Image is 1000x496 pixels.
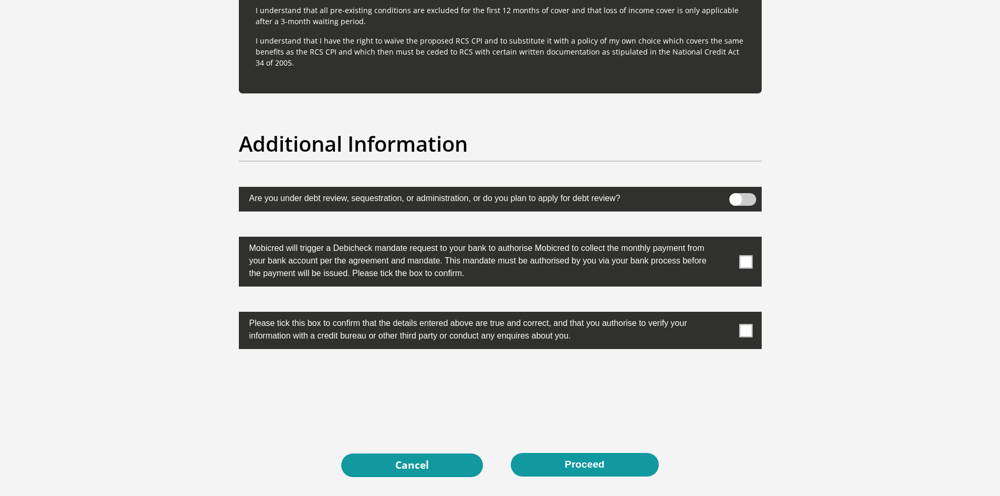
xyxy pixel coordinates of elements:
[511,453,659,477] button: Proceed
[256,35,745,68] p: I understand that I have the right to waive the proposed RCS CPI and to substitute it with a poli...
[239,237,709,282] label: Mobicred will trigger a Debicheck mandate request to your bank to authorise Mobicred to collect t...
[256,5,745,27] p: I understand that all pre-existing conditions are excluded for the first 12 months of cover and t...
[239,312,709,345] label: Please tick this box to confirm that the details entered above are true and correct, and that you...
[341,453,483,477] a: Cancel
[239,187,709,207] label: Are you under debt review, sequestration, or administration, or do you plan to apply for debt rev...
[420,374,580,415] iframe: reCAPTCHA
[239,131,762,156] h2: Additional Information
